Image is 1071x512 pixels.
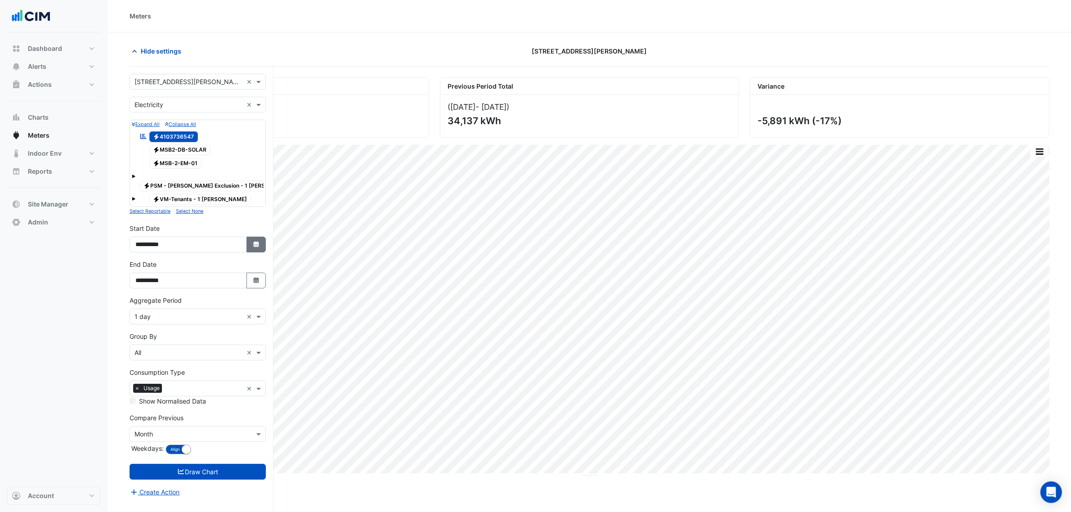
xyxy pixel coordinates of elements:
label: Start Date [130,224,160,233]
span: Indoor Env [28,149,62,158]
fa-icon: Electricity [153,147,160,153]
small: Select None [176,208,203,214]
label: Consumption Type [130,368,185,377]
div: ([DATE] ) [448,102,732,112]
app-icon: Indoor Env [12,149,21,158]
span: Charts [28,113,49,122]
span: Clear [246,77,254,86]
button: More Options [1031,146,1049,157]
button: Charts [7,108,101,126]
span: 4103736547 [149,131,198,142]
span: [STREET_ADDRESS][PERSON_NAME] [532,46,647,56]
span: Meters [28,131,49,140]
fa-icon: Electricity [153,133,160,140]
button: Create Action [130,487,180,497]
fa-icon: Electricity [153,160,160,166]
button: Expand All [132,120,160,128]
button: Account [7,487,101,505]
span: MSB2-DB-SOLAR [149,145,211,156]
fa-icon: Reportable [139,132,148,140]
button: Reports [7,162,101,180]
label: Compare Previous [130,413,184,422]
label: End Date [130,260,157,269]
button: Indoor Env [7,144,101,162]
button: Actions [7,76,101,94]
app-icon: Actions [12,80,21,89]
small: Expand All [132,121,160,127]
div: -5,891 kWh (-17%) [757,115,1040,126]
fa-icon: Select Date [252,277,260,284]
div: 34,137 kWh [448,115,730,126]
span: Site Manager [28,200,68,209]
button: Meters [7,126,101,144]
app-icon: Admin [12,218,21,227]
span: Actions [28,80,52,89]
span: Clear [246,384,254,393]
span: Dashboard [28,44,62,53]
span: Reports [28,167,52,176]
button: Select None [176,207,203,215]
span: × [133,384,141,393]
app-icon: Meters [12,131,21,140]
span: Hide settings [141,46,181,56]
fa-icon: Select Date [252,241,260,248]
button: Draw Chart [130,464,266,480]
span: Clear [246,312,254,321]
div: 28,247 kWh [137,115,420,126]
span: PSM - [PERSON_NAME] Exclusion - 1 [PERSON_NAME] [139,181,298,192]
app-icon: Dashboard [12,44,21,53]
button: Admin [7,213,101,231]
span: Alerts [28,62,46,71]
label: Show Normalised Data [139,396,206,406]
small: Collapse All [165,121,196,127]
fa-icon: Electricity [143,183,150,189]
img: Company Logo [11,7,51,25]
button: Dashboard [7,40,101,58]
app-icon: Alerts [12,62,21,71]
div: Variance [750,78,1049,95]
app-icon: Site Manager [12,200,21,209]
span: MSB-2-EM-01 [149,158,202,169]
span: Clear [246,348,254,357]
div: Previous Period Total [440,78,739,95]
fa-icon: Electricity [153,196,160,202]
button: Collapse All [165,120,196,128]
label: Aggregate Period [130,296,182,305]
button: Select Reportable [130,207,170,215]
span: - [DATE] [475,102,506,112]
div: Open Intercom Messenger [1040,481,1062,503]
button: Hide settings [130,43,187,59]
span: Clear [246,100,254,109]
span: VM-Tenants - 1 [PERSON_NAME] [149,194,251,205]
app-icon: Charts [12,113,21,122]
button: Site Manager [7,195,101,213]
app-icon: Reports [12,167,21,176]
label: Weekdays: [130,444,164,453]
button: Alerts [7,58,101,76]
label: Group By [130,332,157,341]
small: Select Reportable [130,208,170,214]
div: Meters [130,11,151,21]
span: Usage [141,384,162,393]
div: ([DATE] ) [137,102,421,112]
span: Admin [28,218,48,227]
div: Current Period Total [130,78,429,95]
span: Account [28,491,54,500]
